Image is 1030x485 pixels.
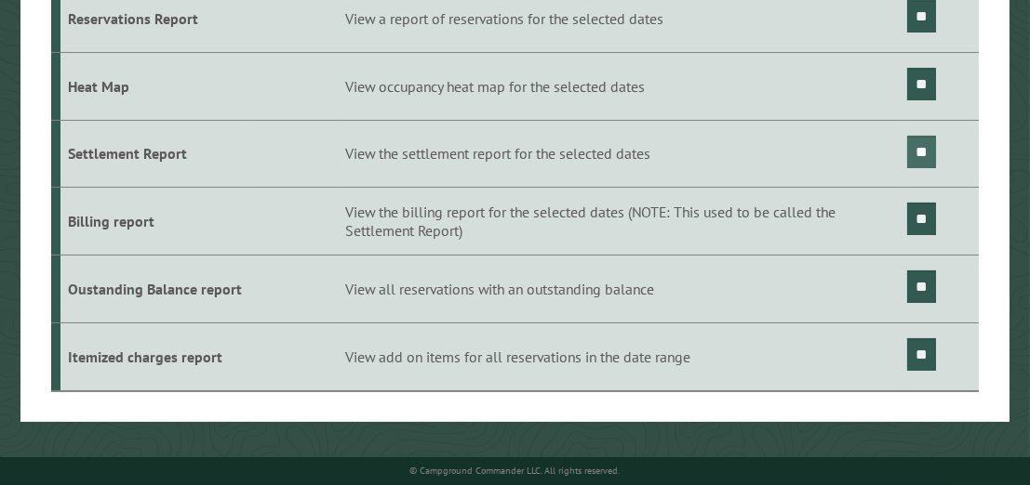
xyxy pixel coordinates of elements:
[60,52,248,120] td: Heat Map
[30,48,45,63] img: website_grey.svg
[342,323,904,391] td: View add on items for all reservations in the date range
[410,465,621,477] small: © Campground Commander LLC. All rights reserved.
[71,110,167,122] div: Domain Overview
[50,108,65,123] img: tab_domain_overview_orange.svg
[60,256,248,323] td: Oustanding Balance report
[185,108,200,123] img: tab_keywords_by_traffic_grey.svg
[342,188,904,256] td: View the billing report for the selected dates (NOTE: This used to be called the Settlement Report)
[60,188,248,256] td: Billing report
[48,48,205,63] div: Domain: [DOMAIN_NAME]
[206,110,314,122] div: Keywords by Traffic
[60,120,248,188] td: Settlement Report
[52,30,91,45] div: v 4.0.25
[342,256,904,323] td: View all reservations with an outstanding balance
[60,323,248,391] td: Itemized charges report
[342,52,904,120] td: View occupancy heat map for the selected dates
[30,30,45,45] img: logo_orange.svg
[342,120,904,188] td: View the settlement report for the selected dates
